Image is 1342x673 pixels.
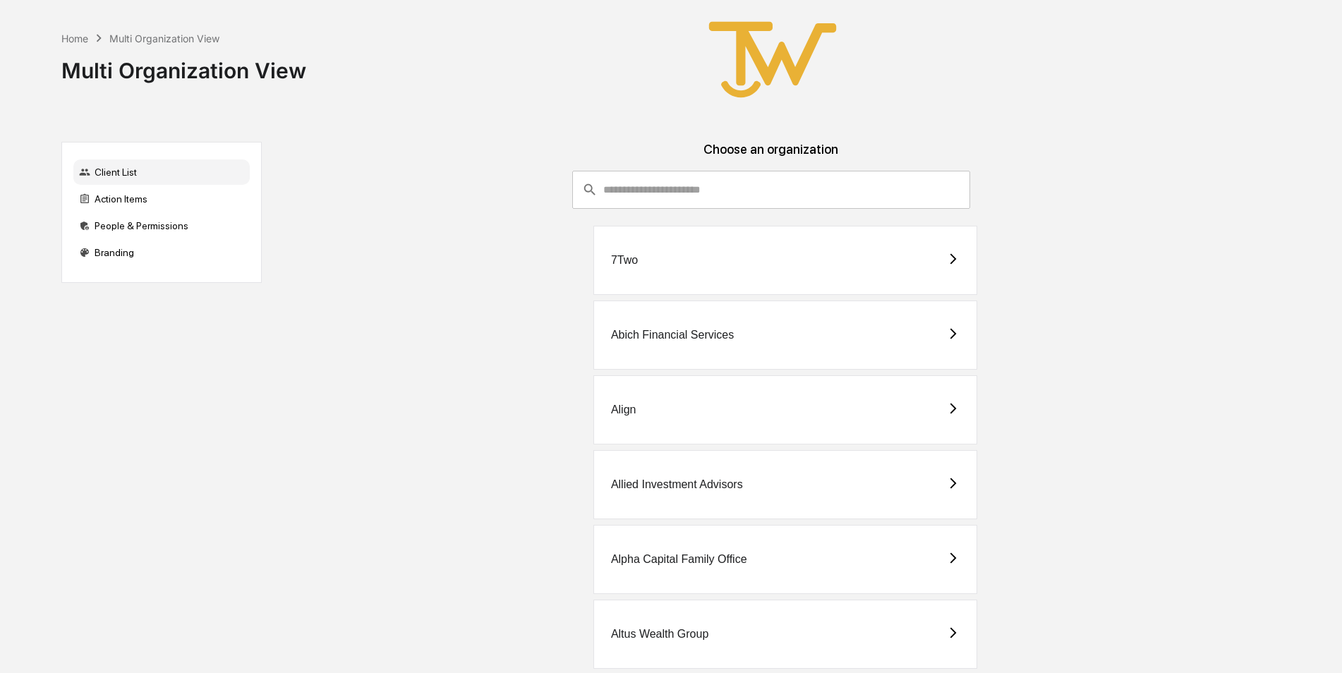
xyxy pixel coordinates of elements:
img: True West [702,11,843,108]
div: Branding [73,240,250,265]
div: 7Two [611,254,638,267]
div: Action Items [73,186,250,212]
div: Multi Organization View [61,47,306,83]
div: Choose an organization [273,142,1269,171]
div: Multi Organization View [109,32,219,44]
div: Altus Wealth Group [611,628,708,641]
div: Client List [73,159,250,185]
div: Home [61,32,88,44]
div: Alpha Capital Family Office [611,553,747,566]
div: People & Permissions [73,213,250,238]
div: consultant-dashboard__filter-organizations-search-bar [572,171,971,209]
div: Allied Investment Advisors [611,478,743,491]
div: Abich Financial Services [611,329,734,341]
div: Align [611,404,636,416]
